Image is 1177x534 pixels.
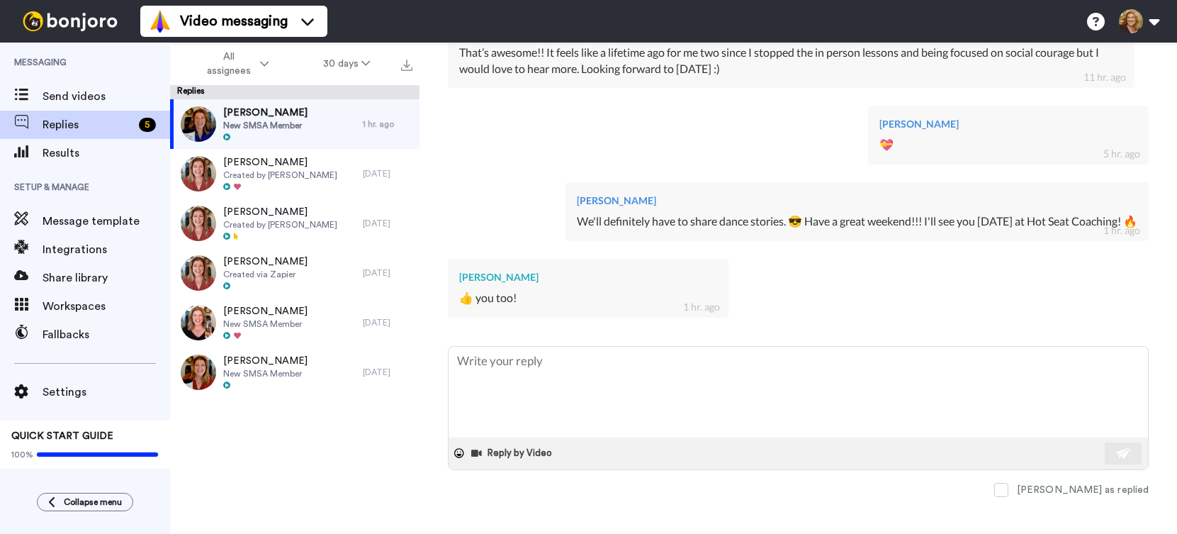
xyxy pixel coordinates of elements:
span: [PERSON_NAME] [223,255,308,269]
button: Collapse menu [37,493,133,511]
div: [DATE] [363,367,412,378]
div: 1 hr. ago [363,118,412,130]
div: [DATE] [363,168,412,179]
div: That’s awesome!! It feels like a lifetime ago for me two since I stopped the in person lessons an... [459,45,1123,77]
div: 1 hr. ago [683,300,720,314]
span: Fallbacks [43,326,170,343]
a: [PERSON_NAME]New SMSA Member[DATE] [170,347,419,397]
span: Collapse menu [64,496,122,508]
img: 2a1ce4c4-5fc6-4778-a657-3f0a932e5ebe-thumb.jpg [181,355,216,390]
span: Send videos [43,88,170,105]
img: 998621b9-7c12-40dd-88d5-83bc18a9f9bd-thumb.jpg [181,305,216,340]
img: ce32f285-9bdb-4a6e-b24a-516be7afcdcf-thumb.jpg [181,206,216,241]
div: [PERSON_NAME] as replied [1017,483,1149,497]
button: Reply by Video [470,443,556,464]
div: [PERSON_NAME] [577,194,1137,208]
span: 100% [11,449,33,460]
span: New SMSA Member [223,318,308,330]
div: [PERSON_NAME] [459,270,717,284]
span: [PERSON_NAME] [223,354,308,368]
span: Results [43,145,170,162]
button: All assignees [173,44,296,84]
button: Export all results that match these filters now. [397,53,417,74]
button: 30 days [296,51,398,77]
div: [DATE] [363,218,412,229]
div: 👍 you too! [459,290,717,306]
a: [PERSON_NAME]Created by [PERSON_NAME][DATE] [170,199,419,248]
img: 06bf010e-04fa-4440-a44b-d3b64ed41b18-thumb.jpg [181,156,216,191]
div: 5 [139,118,156,132]
img: export.svg [401,60,412,71]
a: [PERSON_NAME]New SMSA Member1 hr. ago [170,99,419,149]
div: Replies [170,85,419,99]
div: We'll definitely have to share dance stories. 😎 Have a great weekend!!! I'll see you [DATE] at Ho... [577,213,1137,230]
span: [PERSON_NAME] [223,155,337,169]
span: Integrations [43,241,170,258]
img: vm-color.svg [149,10,171,33]
span: Workspaces [43,298,170,315]
div: [DATE] [363,267,412,279]
span: [PERSON_NAME] [223,205,337,219]
div: 5 hr. ago [1103,147,1140,161]
div: 11 hr. ago [1083,70,1126,84]
img: 0ec6e2ca-c4a3-44ad-9b53-1671e9353f89-thumb.jpg [181,255,216,291]
span: [PERSON_NAME] [223,106,308,120]
span: Created via Zapier [223,269,308,280]
a: [PERSON_NAME]Created via Zapier[DATE] [170,248,419,298]
span: Video messaging [180,11,288,31]
a: [PERSON_NAME]New SMSA Member[DATE] [170,298,419,347]
div: 1 hr. ago [1103,223,1140,238]
span: Replies [43,116,133,133]
div: 💝 [879,137,1137,153]
span: Share library [43,269,170,287]
span: All assignees [200,50,257,78]
img: 7049023a-5599-4c4b-96b4-d2570ccdaff2-thumb.jpg [181,106,216,142]
a: [PERSON_NAME]Created by [PERSON_NAME][DATE] [170,149,419,199]
span: Message template [43,213,170,230]
span: New SMSA Member [223,120,308,131]
span: Settings [43,384,170,401]
img: bj-logo-header-white.svg [17,11,123,31]
span: New SMSA Member [223,368,308,379]
span: QUICK START GUIDE [11,431,113,441]
span: Created by [PERSON_NAME] [223,219,337,230]
div: [PERSON_NAME] [879,117,1137,131]
span: [PERSON_NAME] [223,304,308,318]
span: Created by [PERSON_NAME] [223,169,337,181]
div: [DATE] [363,317,412,328]
img: send-white.svg [1116,447,1132,459]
